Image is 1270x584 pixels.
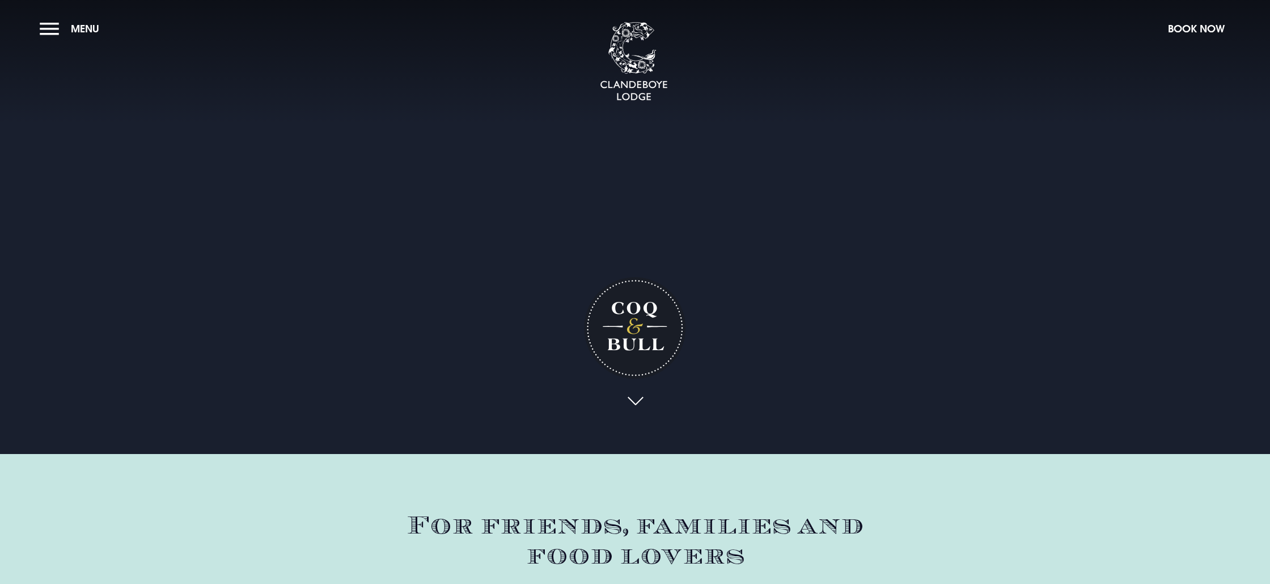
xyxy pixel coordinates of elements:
[1162,16,1230,41] button: Book Now
[584,277,685,379] h1: Coq & Bull
[374,511,896,571] h2: For friends, families and food lovers
[71,22,99,35] span: Menu
[40,16,105,41] button: Menu
[600,22,668,102] img: Clandeboye Lodge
